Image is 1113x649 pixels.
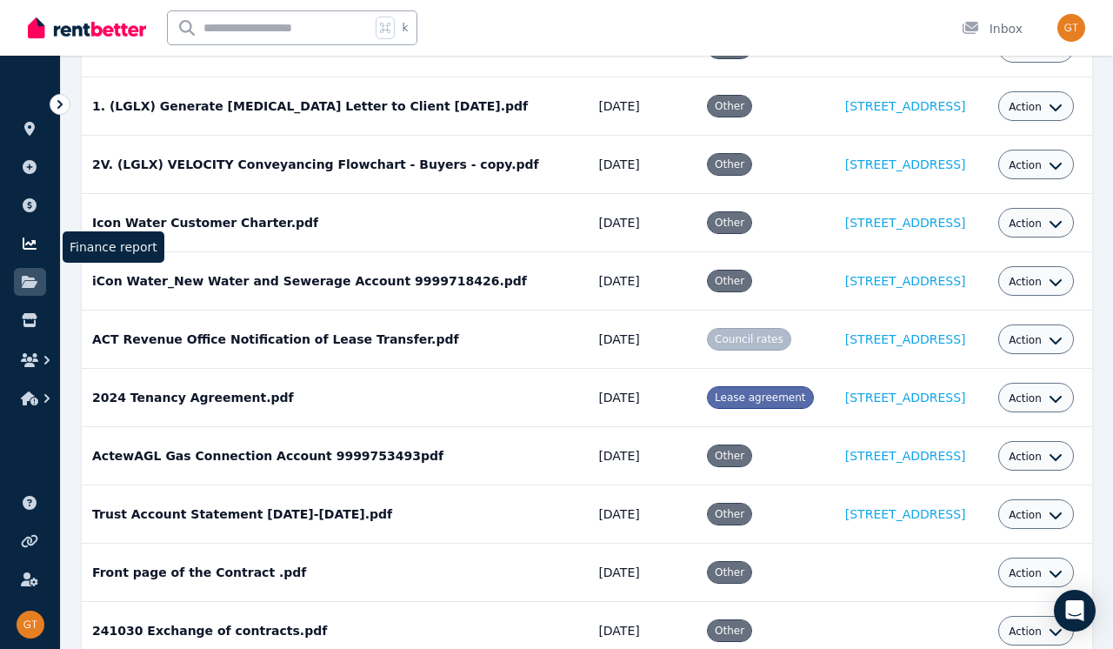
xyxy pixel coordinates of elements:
span: Action [1009,391,1042,405]
button: Action [1009,158,1063,172]
a: [STREET_ADDRESS] [845,507,966,521]
td: Front page of the Contract .pdf [82,544,588,602]
button: Action [1009,333,1063,347]
span: k [402,21,408,35]
td: ACT Revenue Office Notification of Lease Transfer.pdf [82,311,588,369]
td: Icon Water Customer Charter.pdf [82,194,588,252]
td: 2024 Tenancy Agreement.pdf [82,369,588,427]
span: Action [1009,450,1042,464]
td: [DATE] [588,427,696,485]
div: Inbox [962,20,1023,37]
div: Open Intercom Messenger [1054,590,1096,632]
span: Other [715,275,744,287]
span: Other [715,566,744,579]
span: Other [715,625,744,637]
td: Trust Account Statement [DATE]-[DATE].pdf [82,485,588,544]
td: 1. (LGLX) Generate [MEDICAL_DATA] Letter to Client [DATE].pdf [82,77,588,136]
span: Action [1009,217,1042,231]
td: [DATE] [588,194,696,252]
a: [STREET_ADDRESS] [845,449,966,463]
td: [DATE] [588,77,696,136]
img: Greg & Tania Nathan [17,611,44,639]
td: [DATE] [588,136,696,194]
button: Action [1009,450,1063,464]
td: [DATE] [588,311,696,369]
span: Other [715,158,744,171]
button: Action [1009,566,1063,580]
a: [STREET_ADDRESS] [845,216,966,230]
span: Action [1009,100,1042,114]
td: 2V. (LGLX) VELOCITY Conveyancing Flowchart - Buyers - copy.pdf [82,136,588,194]
span: Action [1009,275,1042,289]
span: Other [715,100,744,112]
span: Other [715,450,744,462]
span: Lease agreement [715,391,805,404]
td: [DATE] [588,252,696,311]
span: Finance report [63,231,164,263]
button: Action [1009,391,1063,405]
span: Action [1009,333,1042,347]
a: [STREET_ADDRESS] [845,332,966,346]
a: [STREET_ADDRESS] [845,99,966,113]
img: RentBetter [28,15,146,41]
td: [DATE] [588,544,696,602]
button: Action [1009,508,1063,522]
button: Action [1009,275,1063,289]
button: Action [1009,100,1063,114]
td: ActewAGL Gas Connection Account 9999753493pdf [82,427,588,485]
span: Action [1009,158,1042,172]
span: Action [1009,625,1042,639]
span: Council rates [715,333,783,345]
button: Action [1009,625,1063,639]
img: Greg & Tania Nathan [1057,14,1085,42]
td: iCon Water_New Water and Sewerage Account 9999718426.pdf [82,252,588,311]
span: Other [715,217,744,229]
a: [STREET_ADDRESS] [845,391,966,405]
td: [DATE] [588,485,696,544]
span: Action [1009,566,1042,580]
td: [DATE] [588,369,696,427]
a: [STREET_ADDRESS] [845,274,966,288]
a: [STREET_ADDRESS] [845,157,966,171]
button: Action [1009,217,1063,231]
span: Other [715,508,744,520]
span: Action [1009,508,1042,522]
